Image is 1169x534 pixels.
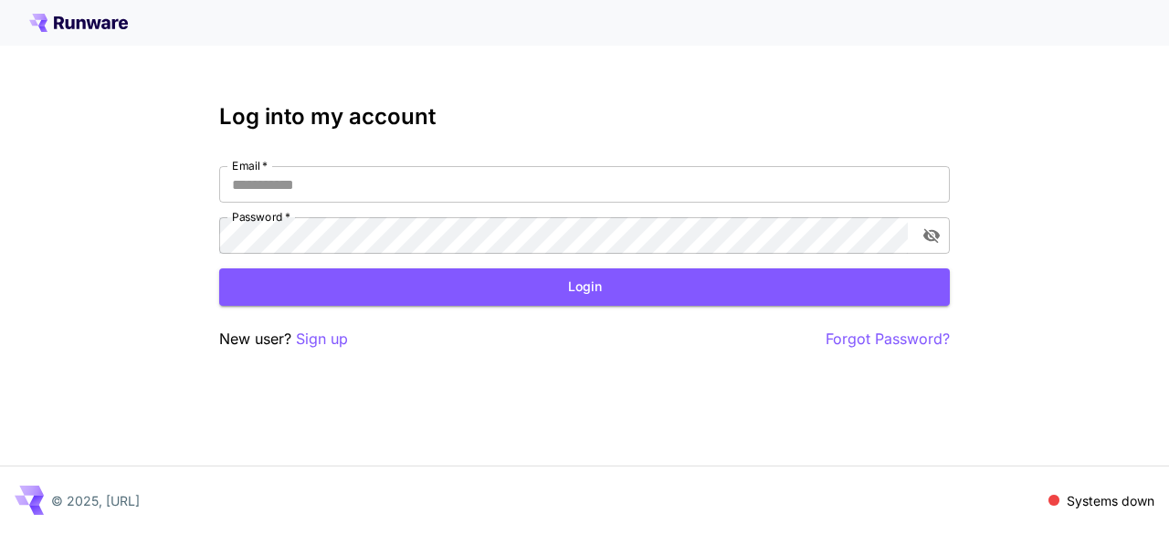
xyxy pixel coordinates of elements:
[219,328,348,351] p: New user?
[826,328,950,351] button: Forgot Password?
[51,491,140,510] p: © 2025, [URL]
[296,328,348,351] button: Sign up
[1067,491,1154,510] p: Systems down
[219,268,950,306] button: Login
[915,219,948,252] button: toggle password visibility
[219,104,950,130] h3: Log into my account
[232,158,268,173] label: Email
[232,209,290,225] label: Password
